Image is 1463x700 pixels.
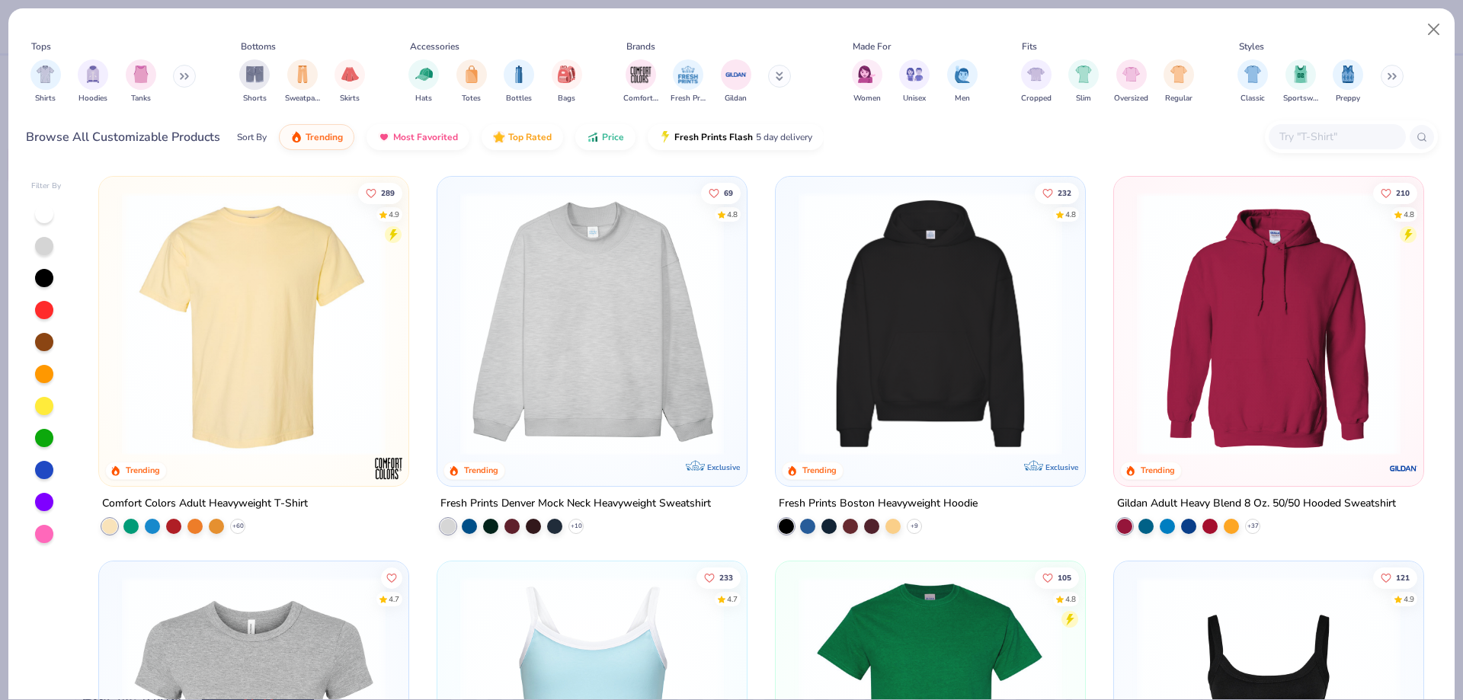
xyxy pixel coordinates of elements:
img: Shorts Image [246,66,264,83]
div: 4.8 [1404,209,1414,220]
span: + 60 [232,522,244,531]
div: 4.7 [389,593,400,605]
div: filter for Gildan [721,59,751,104]
img: Sportswear Image [1292,66,1309,83]
button: Close [1420,15,1449,44]
img: Oversized Image [1122,66,1140,83]
img: TopRated.gif [493,131,505,143]
div: Fits [1022,40,1037,53]
img: 01756b78-01f6-4cc6-8d8a-3c30c1a0c8ac [1129,192,1408,455]
button: filter button [623,59,658,104]
button: filter button [1237,59,1268,104]
span: Top Rated [508,131,552,143]
span: 289 [382,189,395,197]
span: Bags [558,93,575,104]
button: filter button [552,59,582,104]
button: filter button [78,59,108,104]
div: Filter By [31,181,62,192]
div: Fresh Prints Denver Mock Neck Heavyweight Sweatshirt [440,494,711,513]
div: filter for Tanks [126,59,156,104]
div: 4.9 [1404,593,1414,605]
span: 5 day delivery [756,129,812,146]
div: Tops [31,40,51,53]
button: Like [382,567,403,588]
img: Women Image [858,66,876,83]
div: Accessories [410,40,459,53]
span: Trending [306,131,343,143]
div: filter for Bags [552,59,582,104]
div: filter for Bottles [504,59,534,104]
span: Shirts [35,93,56,104]
button: filter button [1114,59,1148,104]
div: 4.7 [727,593,738,605]
button: filter button [335,59,365,104]
button: filter button [285,59,320,104]
button: Like [1035,567,1079,588]
div: filter for Classic [1237,59,1268,104]
span: Most Favorited [393,131,458,143]
span: Exclusive [707,462,740,472]
button: filter button [671,59,706,104]
img: f5d85501-0dbb-4ee4-b115-c08fa3845d83 [453,192,731,455]
img: most_fav.gif [378,131,390,143]
span: + 37 [1247,522,1258,531]
span: Exclusive [1045,462,1078,472]
span: Women [853,93,881,104]
button: Fresh Prints Flash5 day delivery [648,124,824,150]
span: Slim [1076,93,1091,104]
img: Cropped Image [1027,66,1045,83]
span: Skirts [340,93,360,104]
button: filter button [126,59,156,104]
button: filter button [1021,59,1052,104]
div: filter for Regular [1164,59,1194,104]
span: 232 [1058,189,1071,197]
div: Made For [853,40,891,53]
div: filter for Fresh Prints [671,59,706,104]
button: Top Rated [482,124,563,150]
button: filter button [1283,59,1318,104]
div: filter for Totes [456,59,487,104]
img: Totes Image [463,66,480,83]
div: filter for Unisex [899,59,930,104]
div: filter for Skirts [335,59,365,104]
img: trending.gif [290,131,303,143]
img: Bags Image [558,66,575,83]
div: Sort By [237,130,267,144]
button: filter button [1164,59,1194,104]
span: Cropped [1021,93,1052,104]
span: Regular [1165,93,1192,104]
span: 233 [719,574,733,581]
div: filter for Comfort Colors [623,59,658,104]
img: Men Image [954,66,971,83]
button: filter button [456,59,487,104]
button: Price [575,124,635,150]
div: filter for Men [947,59,978,104]
div: filter for Shirts [30,59,61,104]
button: Like [1373,567,1417,588]
div: Brands [626,40,655,53]
img: flash.gif [659,131,671,143]
button: Most Favorited [367,124,469,150]
img: Preppy Image [1340,66,1356,83]
div: 4.9 [389,209,400,220]
img: 029b8af0-80e6-406f-9fdc-fdf898547912 [114,192,393,455]
img: d4a37e75-5f2b-4aef-9a6e-23330c63bbc0 [1069,192,1348,455]
button: filter button [721,59,751,104]
span: Fresh Prints Flash [674,131,753,143]
span: Totes [462,93,481,104]
div: Bottoms [241,40,276,53]
img: Classic Image [1244,66,1262,83]
button: filter button [239,59,270,104]
span: 69 [724,189,733,197]
span: Sweatpants [285,93,320,104]
div: filter for Cropped [1021,59,1052,104]
span: Hats [415,93,432,104]
div: 4.8 [1065,209,1076,220]
img: Fresh Prints Image [677,63,699,86]
span: Price [602,131,624,143]
button: filter button [852,59,882,104]
span: + 10 [571,522,582,531]
img: Bottles Image [511,66,527,83]
span: Hoodies [78,93,107,104]
input: Try "T-Shirt" [1278,128,1395,145]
